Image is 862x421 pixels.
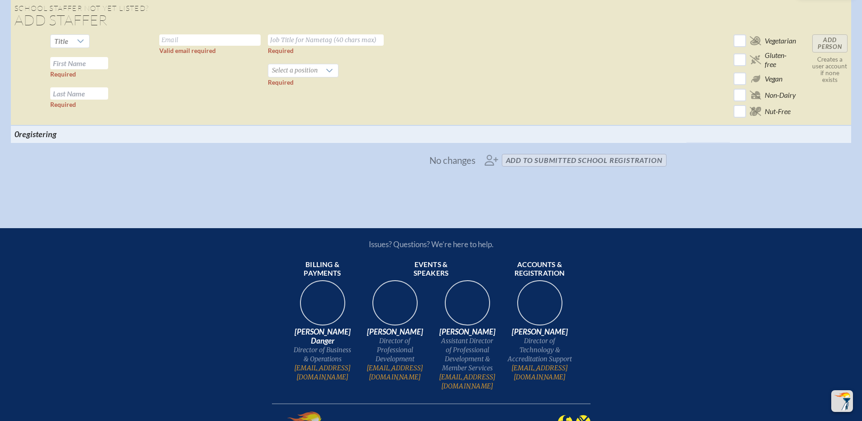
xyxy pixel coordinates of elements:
[268,47,294,54] label: Required
[50,101,76,108] label: Required
[507,260,572,278] span: Accounts & registration
[507,327,572,336] span: [PERSON_NAME]
[50,71,76,78] label: Required
[272,239,591,249] p: Issues? Questions? We’re here to help.
[435,336,500,373] span: Assistant Director of Professional Development & Member Services
[290,260,355,278] span: Billing & payments
[290,345,355,364] span: Director of Business & Operations
[362,327,428,336] span: [PERSON_NAME]
[294,277,352,335] img: 9c64f3fb-7776-47f4-83d7-46a341952595
[362,364,428,382] a: [EMAIL_ADDRESS][DOMAIN_NAME]
[812,56,848,83] p: Creates a user account if none exists
[438,277,496,335] img: 545ba9c4-c691-43d5-86fb-b0a622cbeb82
[507,336,572,364] span: Director of Technology & Accreditation Support
[429,155,476,165] span: No changes
[159,34,261,46] input: Email
[54,37,68,45] span: Title
[507,364,572,382] a: [EMAIL_ADDRESS][DOMAIN_NAME]
[268,64,321,77] span: Select a position
[50,57,108,69] input: First Name
[765,107,791,116] span: Nut-Free
[833,392,851,410] img: To the top
[290,327,355,345] span: [PERSON_NAME] Danger
[435,327,500,336] span: [PERSON_NAME]
[268,34,384,46] input: Job Title for Nametag (40 chars max)
[11,125,156,143] th: 0
[19,129,57,139] span: registering
[366,277,424,335] img: 94e3d245-ca72-49ea-9844-ae84f6d33c0f
[435,373,500,391] a: [EMAIL_ADDRESS][DOMAIN_NAME]
[290,364,355,382] a: [EMAIL_ADDRESS][DOMAIN_NAME]
[51,35,72,48] span: Title
[765,36,796,45] span: Vegetarian
[159,47,216,54] label: Valid email required
[765,91,796,100] span: Non-Dairy
[50,87,108,100] input: Last Name
[765,51,798,69] span: Gluten-free
[362,336,428,364] span: Director of Professional Development
[399,260,464,278] span: Events & speakers
[765,74,782,83] span: Vegan
[268,79,294,86] label: Required
[511,277,569,335] img: b1ee34a6-5a78-4519-85b2-7190c4823173
[831,390,853,412] button: Scroll Top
